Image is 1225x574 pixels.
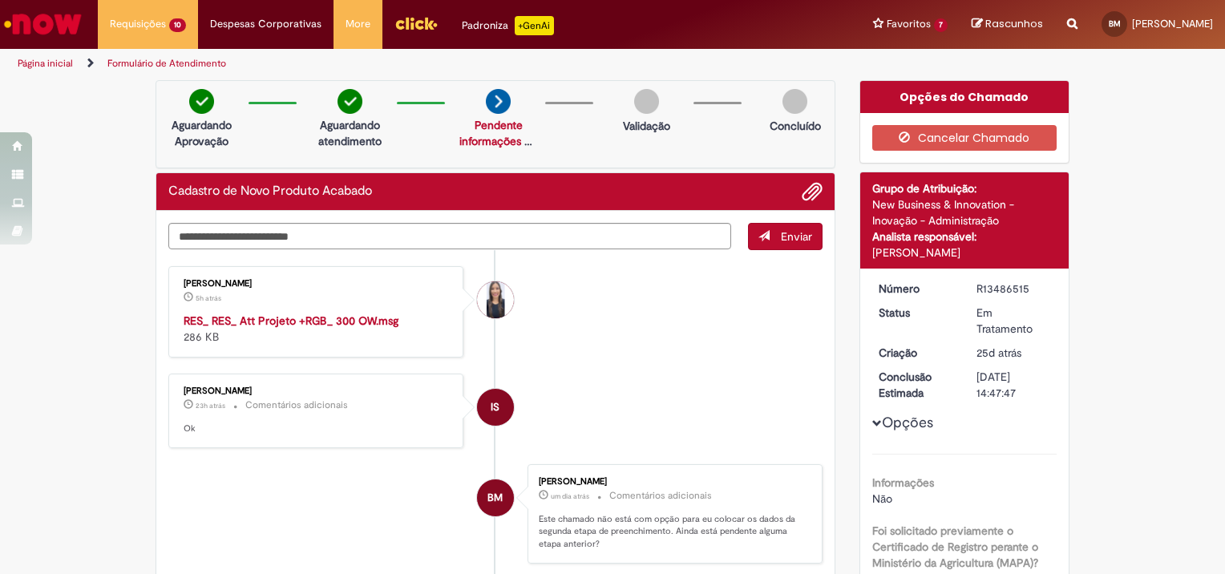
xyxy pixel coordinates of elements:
[515,16,554,35] p: +GenAi
[477,479,514,516] div: Bruno David Bevilaqua Meloni
[872,245,1057,261] div: [PERSON_NAME]
[184,313,398,328] a: RES_ RES_ Att Projeto +RGB_ 300 OW.msg
[196,293,221,303] span: 5h atrás
[168,223,731,250] textarea: Digite sua mensagem aqui...
[551,491,589,501] span: um dia atrás
[210,16,321,32] span: Despesas Corporativas
[394,11,438,35] img: click_logo_yellow_360x200.png
[477,281,514,318] div: undefined Online
[110,16,166,32] span: Requisições
[184,386,451,396] div: [PERSON_NAME]
[539,513,806,551] p: Este chamado não está com opção para eu colocar os dados da segunda etapa de preenchimento. Ainda...
[867,305,965,321] dt: Status
[867,345,965,361] dt: Criação
[972,17,1043,32] a: Rascunhos
[168,184,372,199] h2: Cadastro de Novo Produto Acabado Histórico de tíquete
[184,422,451,435] p: Ok
[346,16,370,32] span: More
[609,489,712,503] small: Comentários adicionais
[872,228,1057,245] div: Analista responsável:
[781,229,812,244] span: Enviar
[872,196,1057,228] div: New Business & Innovation - Inovação - Administração
[245,398,348,412] small: Comentários adicionais
[867,369,965,401] dt: Conclusão Estimada
[623,118,670,134] p: Validação
[872,491,892,506] span: Não
[184,313,451,345] div: 286 KB
[169,18,186,32] span: 10
[976,345,1051,361] div: 05/09/2025 22:10:42
[634,89,659,114] img: img-circle-grey.png
[338,89,362,114] img: check-circle-green.png
[196,401,225,410] span: 23h atrás
[477,389,514,426] div: Isabella Silva
[196,401,225,410] time: 29/09/2025 14:04:37
[976,281,1051,297] div: R13486515
[770,118,821,134] p: Concluído
[107,57,226,70] a: Formulário de Atendimento
[860,81,1069,113] div: Opções do Chamado
[12,49,805,79] ul: Trilhas de página
[872,475,934,490] b: Informações
[748,223,823,250] button: Enviar
[459,118,537,164] a: Pendente informações de Selo Fiscal
[872,125,1057,151] button: Cancelar Chamado
[934,18,948,32] span: 7
[551,491,589,501] time: 29/09/2025 13:20:02
[163,117,241,149] p: Aguardando Aprovação
[976,346,1021,360] span: 25d atrás
[462,16,554,35] div: Padroniza
[976,346,1021,360] time: 05/09/2025 22:10:42
[867,281,965,297] dt: Número
[802,181,823,202] button: Adicionar anexos
[1132,17,1213,30] span: [PERSON_NAME]
[196,293,221,303] time: 30/09/2025 08:41:12
[887,16,931,32] span: Favoritos
[184,279,451,289] div: [PERSON_NAME]
[311,117,389,149] p: Aguardando atendimento
[782,89,807,114] img: img-circle-grey.png
[189,89,214,114] img: check-circle-green.png
[1109,18,1121,29] span: BM
[539,477,806,487] div: [PERSON_NAME]
[18,57,73,70] a: Página inicial
[2,8,84,40] img: ServiceNow
[872,180,1057,196] div: Grupo de Atribuição:
[976,369,1051,401] div: [DATE] 14:47:47
[872,523,1038,570] b: Foi solicitado previamente o Certificado de Registro perante o Ministério da Agricultura (MAPA)?
[491,388,499,426] span: IS
[985,16,1043,31] span: Rascunhos
[976,305,1051,337] div: Em Tratamento
[487,479,503,517] span: BM
[486,89,511,114] img: arrow-next.png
